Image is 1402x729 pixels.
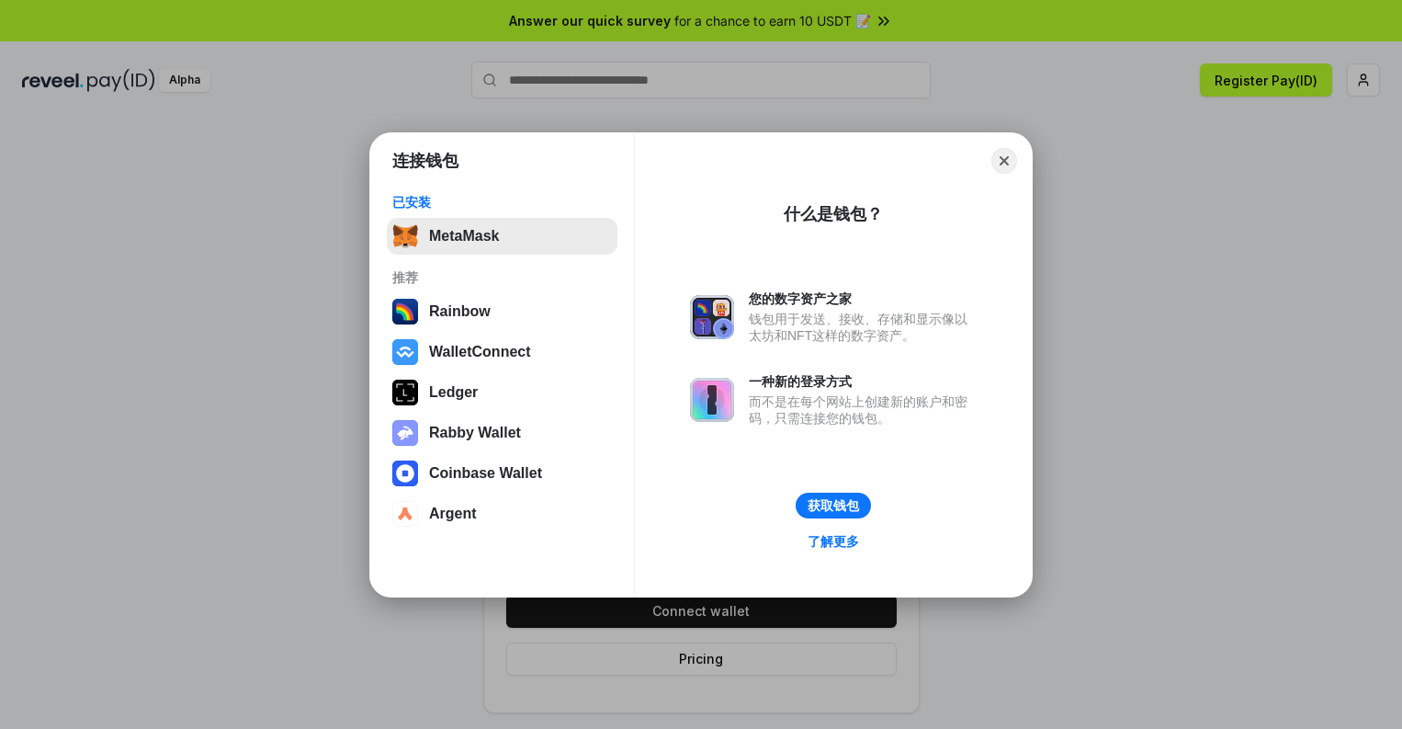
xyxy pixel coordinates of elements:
button: Coinbase Wallet [387,455,617,492]
img: svg+xml,%3Csvg%20fill%3D%22none%22%20height%3D%2233%22%20viewBox%3D%220%200%2035%2033%22%20width%... [392,223,418,249]
div: Ledger [429,384,478,401]
img: svg+xml,%3Csvg%20width%3D%22120%22%20height%3D%22120%22%20viewBox%3D%220%200%20120%20120%22%20fil... [392,299,418,325]
h1: 连接钱包 [392,150,458,172]
div: 一种新的登录方式 [749,373,977,390]
a: 了解更多 [797,530,870,553]
div: 已安装 [392,194,612,211]
button: 获取钱包 [796,493,871,518]
div: 推荐 [392,269,612,286]
img: svg+xml,%3Csvg%20xmlns%3D%22http%3A%2F%2Fwww.w3.org%2F2000%2Fsvg%22%20width%3D%2228%22%20height%3... [392,380,418,405]
img: svg+xml,%3Csvg%20width%3D%2228%22%20height%3D%2228%22%20viewBox%3D%220%200%2028%2028%22%20fill%3D... [392,501,418,527]
div: 什么是钱包？ [784,203,883,225]
button: MetaMask [387,218,617,255]
div: 钱包用于发送、接收、存储和显示像以太坊和NFT这样的数字资产。 [749,311,977,344]
div: MetaMask [429,228,499,245]
div: Rainbow [429,303,491,320]
div: Rabby Wallet [429,425,521,441]
button: Close [991,148,1017,174]
button: Rainbow [387,293,617,330]
div: WalletConnect [429,344,531,360]
img: svg+xml,%3Csvg%20width%3D%2228%22%20height%3D%2228%22%20viewBox%3D%220%200%2028%2028%22%20fill%3D... [392,339,418,365]
img: svg+xml,%3Csvg%20width%3D%2228%22%20height%3D%2228%22%20viewBox%3D%220%200%2028%2028%22%20fill%3D... [392,461,418,486]
div: 获取钱包 [808,497,859,514]
button: Ledger [387,374,617,411]
div: 了解更多 [808,533,859,550]
div: Argent [429,506,477,522]
img: svg+xml,%3Csvg%20xmlns%3D%22http%3A%2F%2Fwww.w3.org%2F2000%2Fsvg%22%20fill%3D%22none%22%20viewBox... [690,295,734,339]
img: svg+xml,%3Csvg%20xmlns%3D%22http%3A%2F%2Fwww.w3.org%2F2000%2Fsvg%22%20fill%3D%22none%22%20viewBox... [690,378,734,422]
div: 您的数字资产之家 [749,290,977,307]
img: svg+xml,%3Csvg%20xmlns%3D%22http%3A%2F%2Fwww.w3.org%2F2000%2Fsvg%22%20fill%3D%22none%22%20viewBox... [392,420,418,446]
button: WalletConnect [387,334,617,370]
button: Argent [387,495,617,532]
button: Rabby Wallet [387,415,617,451]
div: 而不是在每个网站上创建新的账户和密码，只需连接您的钱包。 [749,393,977,427]
div: Coinbase Wallet [429,465,542,482]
